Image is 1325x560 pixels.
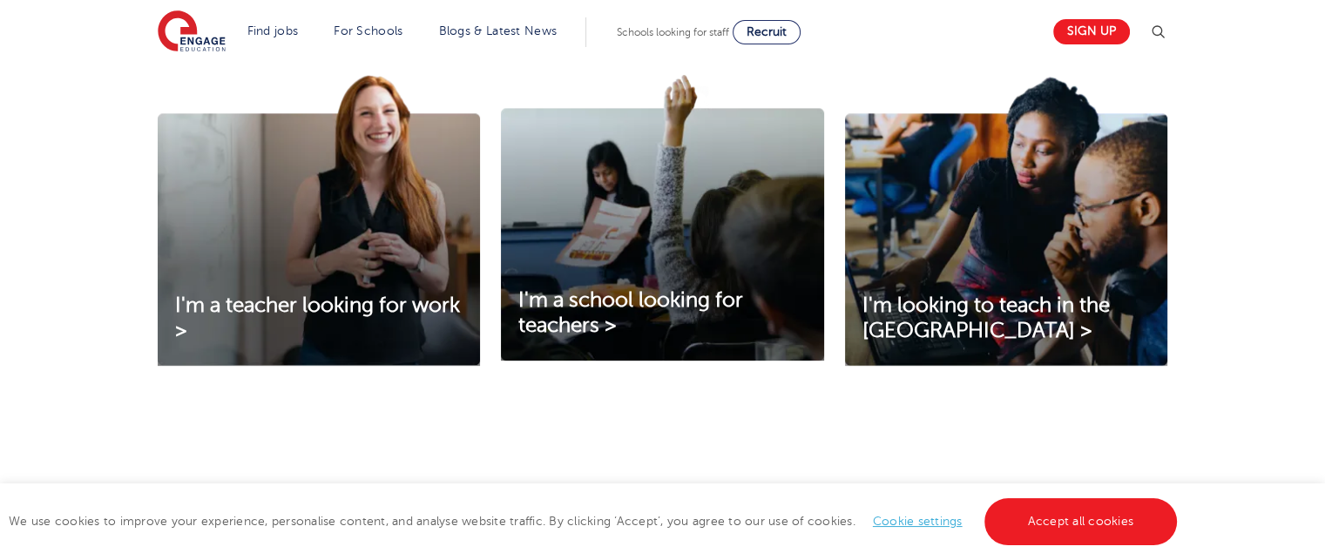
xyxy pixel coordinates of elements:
[984,498,1178,545] a: Accept all cookies
[158,10,226,54] img: Engage Education
[1053,19,1130,44] a: Sign up
[518,288,743,337] span: I'm a school looking for teachers >
[873,515,963,528] a: Cookie settings
[733,20,801,44] a: Recruit
[158,293,480,344] a: I'm a teacher looking for work >
[747,25,787,38] span: Recruit
[501,75,823,361] img: I'm a school looking for teachers
[845,75,1167,366] img: I'm looking to teach in the UK
[247,24,299,37] a: Find jobs
[9,515,1181,528] span: We use cookies to improve your experience, personalise content, and analyse website traffic. By c...
[334,24,402,37] a: For Schools
[617,26,729,38] span: Schools looking for staff
[158,75,480,366] img: I'm a teacher looking for work
[845,293,1167,344] a: I'm looking to teach in the [GEOGRAPHIC_DATA] >
[501,288,823,339] a: I'm a school looking for teachers >
[175,293,460,342] span: I'm a teacher looking for work >
[439,24,558,37] a: Blogs & Latest News
[862,293,1110,342] span: I'm looking to teach in the [GEOGRAPHIC_DATA] >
